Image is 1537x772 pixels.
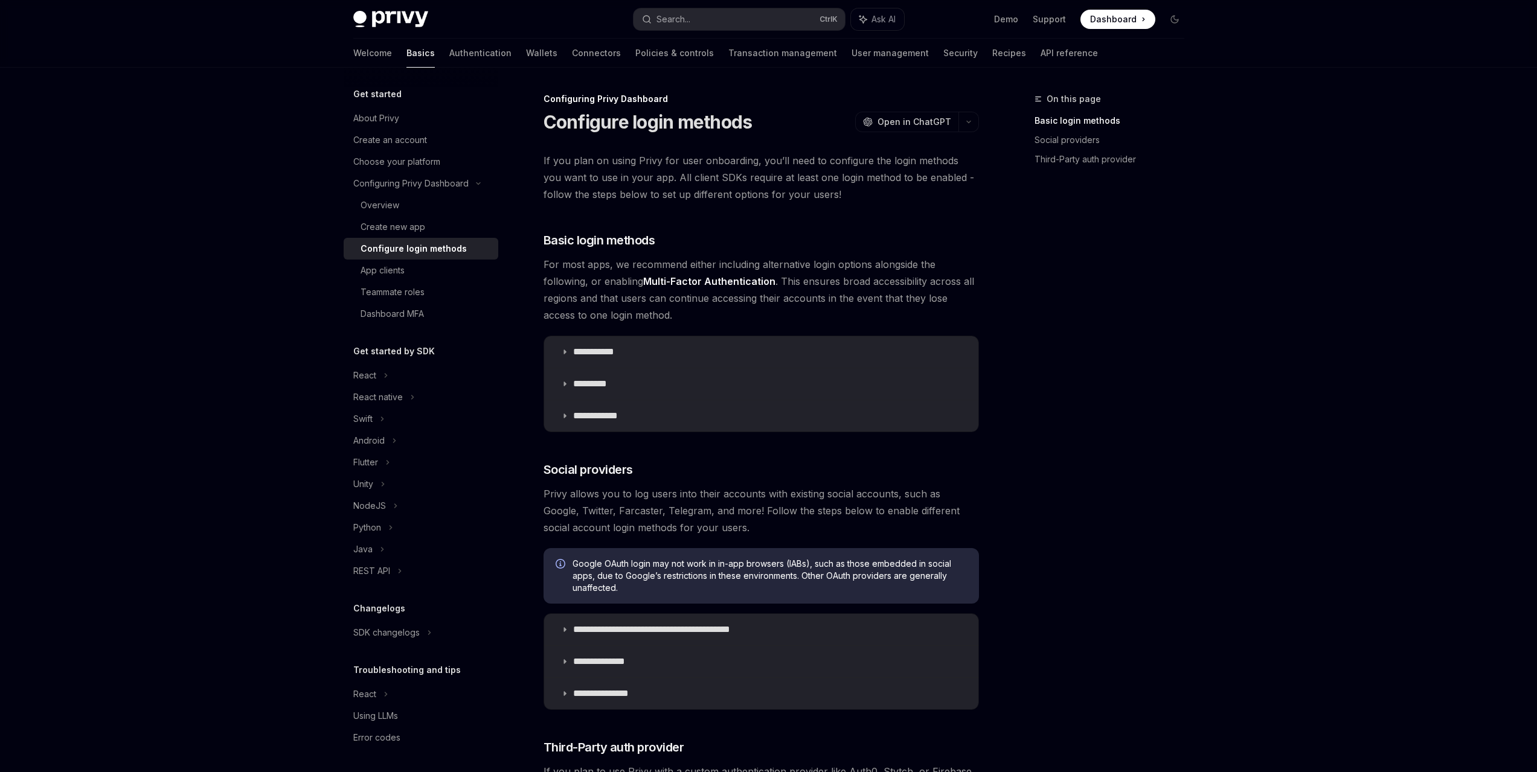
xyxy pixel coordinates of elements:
[353,625,420,640] div: SDK changelogs
[1035,130,1194,150] a: Social providers
[544,739,684,756] span: Third-Party auth provider
[344,303,498,325] a: Dashboard MFA
[544,256,979,324] span: For most apps, we recommend either including alternative login options alongside the following, o...
[353,730,400,745] div: Error codes
[526,39,557,68] a: Wallets
[878,116,951,128] span: Open in ChatGPT
[353,520,381,535] div: Python
[353,11,428,28] img: dark logo
[544,111,752,133] h1: Configure login methods
[643,275,775,288] a: Multi-Factor Authentication
[573,558,967,594] span: Google OAuth login may not work in in-app browsers (IABs), such as those embedded in social apps,...
[353,542,373,557] div: Java
[353,344,435,359] h5: Get started by SDK
[544,93,979,105] div: Configuring Privy Dashboard
[1165,10,1184,29] button: Toggle dark mode
[353,87,402,101] h5: Get started
[353,455,378,470] div: Flutter
[1047,92,1101,106] span: On this page
[544,152,979,203] span: If you plan on using Privy for user onboarding, you’ll need to configure the login methods you wa...
[361,263,405,278] div: App clients
[353,176,469,191] div: Configuring Privy Dashboard
[353,133,427,147] div: Create an account
[943,39,978,68] a: Security
[871,13,896,25] span: Ask AI
[544,485,979,536] span: Privy allows you to log users into their accounts with existing social accounts, such as Google, ...
[656,12,690,27] div: Search...
[353,499,386,513] div: NodeJS
[353,687,376,701] div: React
[353,39,392,68] a: Welcome
[353,111,399,126] div: About Privy
[361,198,399,212] div: Overview
[728,39,837,68] a: Transaction management
[1090,13,1137,25] span: Dashboard
[353,601,405,616] h5: Changelogs
[1041,39,1098,68] a: API reference
[344,194,498,216] a: Overview
[992,39,1026,68] a: Recipes
[353,433,385,448] div: Android
[344,151,498,173] a: Choose your platform
[852,39,929,68] a: User management
[1080,10,1155,29] a: Dashboard
[344,727,498,748] a: Error codes
[449,39,512,68] a: Authentication
[1035,111,1194,130] a: Basic login methods
[361,220,425,234] div: Create new app
[361,285,425,299] div: Teammate roles
[544,461,633,478] span: Social providers
[344,129,498,151] a: Create an account
[851,8,904,30] button: Ask AI
[344,260,498,281] a: App clients
[344,281,498,303] a: Teammate roles
[353,709,398,723] div: Using LLMs
[353,390,403,404] div: React native
[361,241,467,256] div: Configure login methods
[544,232,655,249] span: Basic login methods
[406,39,435,68] a: Basics
[353,477,373,491] div: Unity
[353,663,461,677] h5: Troubleshooting and tips
[353,368,376,383] div: React
[820,14,838,24] span: Ctrl K
[994,13,1018,25] a: Demo
[855,112,958,132] button: Open in ChatGPT
[344,107,498,129] a: About Privy
[635,39,714,68] a: Policies & controls
[572,39,621,68] a: Connectors
[634,8,845,30] button: Search...CtrlK
[344,238,498,260] a: Configure login methods
[1033,13,1066,25] a: Support
[556,559,568,571] svg: Info
[344,705,498,727] a: Using LLMs
[1035,150,1194,169] a: Third-Party auth provider
[344,216,498,238] a: Create new app
[353,564,390,578] div: REST API
[353,412,373,426] div: Swift
[361,307,424,321] div: Dashboard MFA
[353,155,440,169] div: Choose your platform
